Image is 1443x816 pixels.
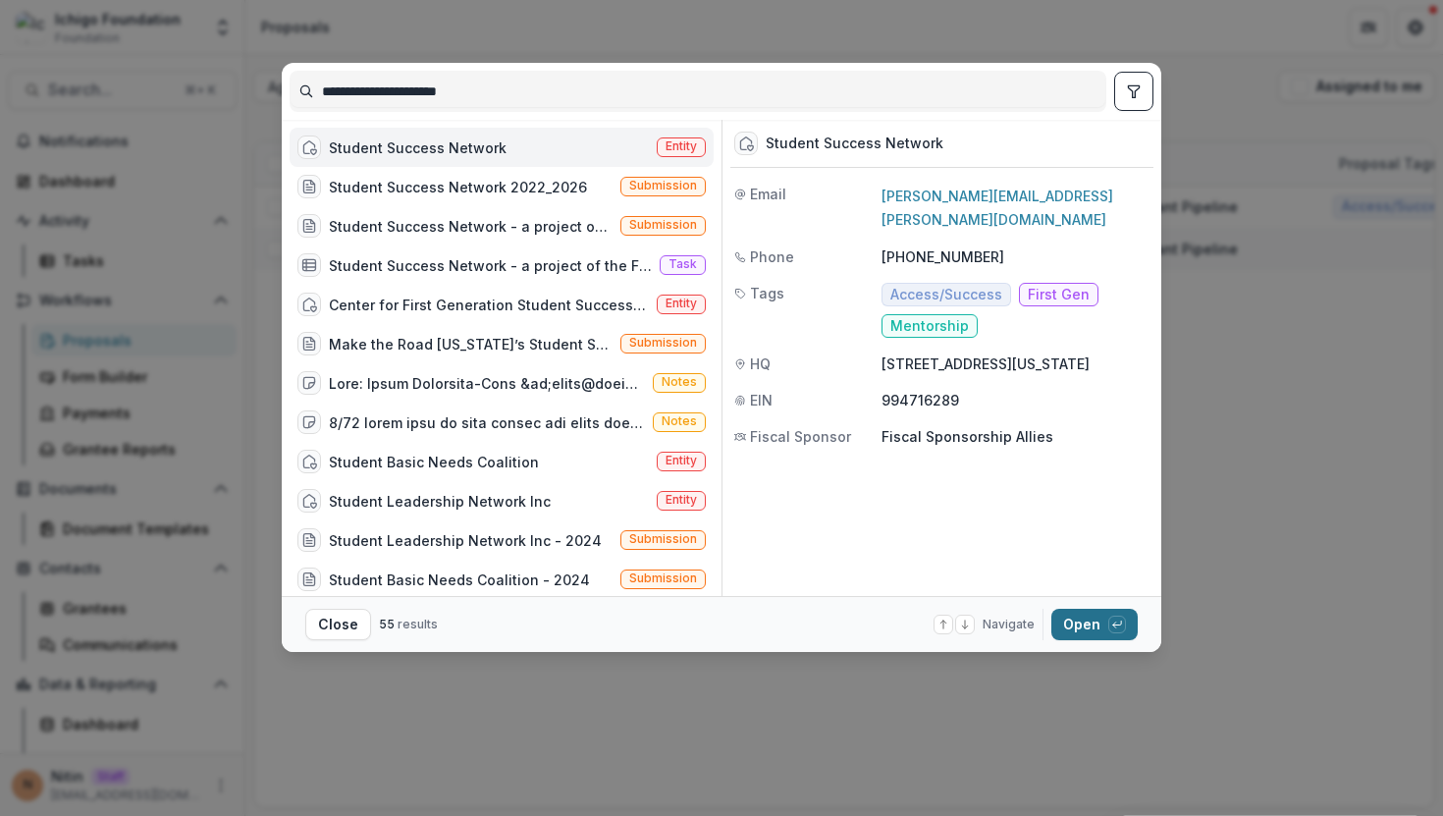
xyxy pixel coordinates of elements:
[750,354,771,374] span: HQ
[882,426,1149,447] p: Fiscal Sponsorship Allies
[666,297,697,310] span: Entity
[750,283,784,303] span: Tags
[882,188,1113,228] a: [PERSON_NAME][EMAIL_ADDRESS][PERSON_NAME][DOMAIN_NAME]
[329,255,652,276] div: Student Success Network - a project of the Fund for the City of [US_STATE]-Report & Renewal Appli...
[750,390,773,410] span: EIN
[329,295,649,315] div: Center for First Generation Student Success (*National Association Of Student Personnel Administr...
[629,179,697,192] span: Submission
[666,454,697,467] span: Entity
[329,177,587,197] div: Student Success Network 2022_2026
[1028,287,1090,303] span: First Gen
[662,375,697,389] span: Notes
[329,137,507,158] div: Student Success Network
[890,318,969,335] span: Mentorship
[329,491,551,512] div: Student Leadership Network Inc
[379,617,395,631] span: 55
[766,136,943,152] div: Student Success Network
[668,257,697,271] span: Task
[629,218,697,232] span: Submission
[750,184,786,204] span: Email
[629,571,697,585] span: Submission
[305,609,371,640] button: Close
[890,287,1002,303] span: Access/Success
[629,336,697,350] span: Submission
[983,616,1035,633] span: Navigate
[329,412,645,433] div: 8/72 lorem ipsu do sita consec adi elits doeiu te $82,222 inc utla etd mag aliq enim admin -- ven...
[882,390,1149,410] p: 994716289
[882,354,1149,374] p: [STREET_ADDRESS][US_STATE]
[882,246,1149,267] p: [PHONE_NUMBER]
[329,334,613,354] div: Make the Road [US_STATE]’s Student Success Center & Success Program
[329,373,645,394] div: Lore: Ipsum Dolorsita-Cons &ad;elits@doeius5temp.inc&ut;Laboree: Do magnaa: enim adm ve quisn exe...
[329,570,590,590] div: Student Basic Needs Coalition - 2024
[329,216,613,237] div: Student Success Network - a project of the Fund for the City of [US_STATE] - 2025 - Program
[398,617,438,631] span: results
[629,532,697,546] span: Submission
[750,246,794,267] span: Phone
[1051,609,1138,640] button: Open
[329,530,602,551] div: Student Leadership Network Inc - 2024
[750,426,851,447] span: Fiscal Sponsor
[666,493,697,507] span: Entity
[1114,72,1153,111] button: toggle filters
[329,452,539,472] div: Student Basic Needs Coalition
[662,414,697,428] span: Notes
[666,139,697,153] span: Entity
